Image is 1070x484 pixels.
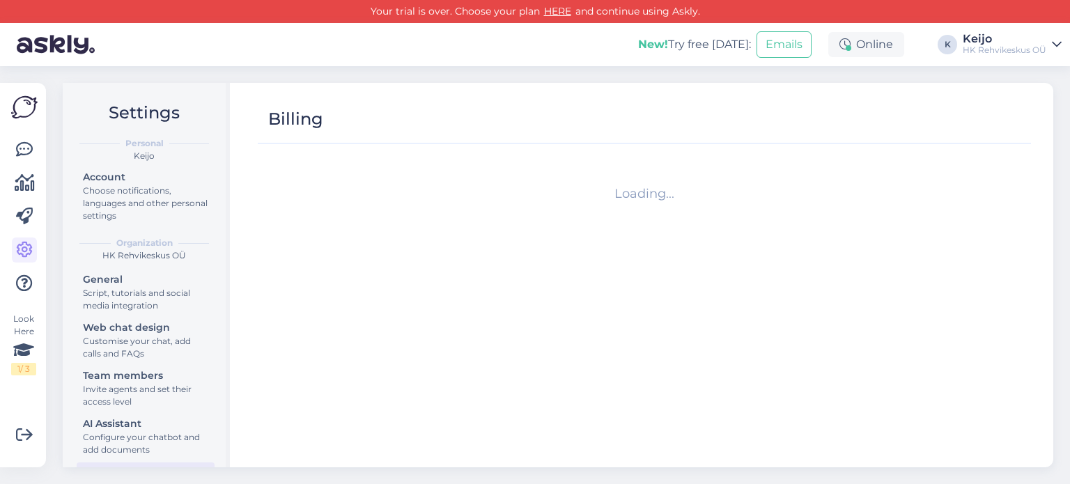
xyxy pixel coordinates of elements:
[77,366,215,410] a: Team membersInvite agents and set their access level
[74,249,215,262] div: HK Rehvikeskus OÜ
[757,31,812,58] button: Emails
[263,185,1025,203] div: Loading...
[74,150,215,162] div: Keijo
[83,170,208,185] div: Account
[963,45,1046,56] div: HK Rehvikeskus OÜ
[125,137,164,150] b: Personal
[74,100,215,126] h2: Settings
[83,320,208,335] div: Web chat design
[11,94,38,120] img: Askly Logo
[83,416,208,431] div: AI Assistant
[963,33,1062,56] a: KeijoHK Rehvikeskus OÜ
[83,465,208,479] div: Billing
[77,168,215,224] a: AccountChoose notifications, languages and other personal settings
[963,33,1046,45] div: Keijo
[83,383,208,408] div: Invite agents and set their access level
[638,38,668,51] b: New!
[268,106,323,132] div: Billing
[77,414,215,458] a: AI AssistantConfigure your chatbot and add documents
[83,287,208,312] div: Script, tutorials and social media integration
[11,363,36,375] div: 1 / 3
[540,5,575,17] a: HERE
[83,185,208,222] div: Choose notifications, languages and other personal settings
[83,272,208,287] div: General
[638,36,751,53] div: Try free [DATE]:
[11,313,36,375] div: Look Here
[938,35,957,54] div: K
[828,32,904,57] div: Online
[83,431,208,456] div: Configure your chatbot and add documents
[83,335,208,360] div: Customise your chat, add calls and FAQs
[83,368,208,383] div: Team members
[77,318,215,362] a: Web chat designCustomise your chat, add calls and FAQs
[116,237,173,249] b: Organization
[77,270,215,314] a: GeneralScript, tutorials and social media integration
